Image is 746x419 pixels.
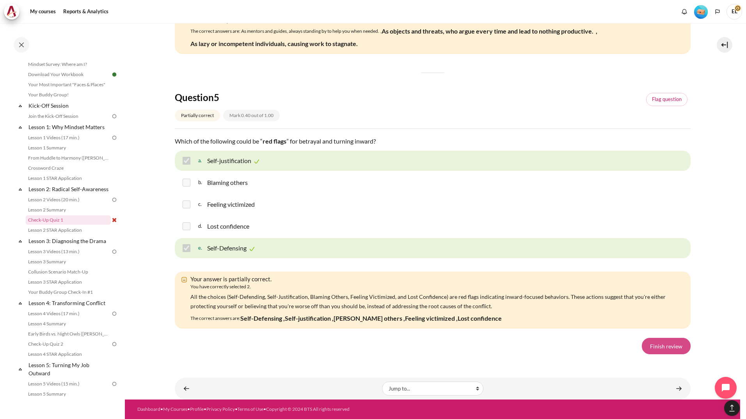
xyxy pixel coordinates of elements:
[111,196,118,203] img: To do
[26,153,111,163] a: From Huddle to Harmony ([PERSON_NAME]'s Story)
[198,242,206,254] span: e.
[175,137,691,146] p: Which of the following could be “ ” for betrayal and turning inward?
[27,122,111,132] a: Lesson 1: Why Mindset Matters
[237,406,263,412] a: Terms of Use
[26,319,111,328] a: Lesson 4 Summary
[26,277,111,287] a: Lesson 3 STAR Application
[190,293,666,309] span: All the choices (Self-Defending, Self-Justification, Blaming Others, Feeling Victimized, and Lost...
[671,381,687,396] a: Lesson 2 STAR Application ►
[26,225,111,235] a: Lesson 2 STAR Application
[726,4,742,20] a: User menu
[16,365,24,373] span: Collapse
[207,156,251,165] p: Self-justification
[190,406,204,412] a: Profile
[198,154,206,167] span: a.
[26,143,111,153] a: Lesson 1 Summary
[26,257,111,266] a: Lesson 3 Summary
[26,215,111,225] a: Check-Up Quiz 1
[207,178,248,187] p: Blaming others
[382,27,597,36] p: As objects and threats, who argue every time and lead to nothing productive. ,
[253,158,261,165] img: Correct
[712,6,723,18] button: Languages
[26,133,111,142] a: Lesson 1 Videos (17 min.)
[646,93,687,106] a: Flagged
[111,217,118,224] img: Failed
[175,91,324,103] h4: Question
[248,245,256,253] img: Correct
[198,176,206,189] span: b.
[198,198,206,211] span: c.
[16,237,24,245] span: Collapse
[26,379,111,389] a: Lesson 5 Videos (15 min.)
[694,5,708,19] img: Level #1
[207,243,247,253] p: Self-Defensing
[6,6,17,18] img: Architeck
[26,195,111,204] a: Lesson 2 Videos (20 min.)
[16,299,24,307] span: Collapse
[642,338,691,354] a: Finish review
[186,275,679,284] div: Your answer is partially correct.
[26,70,111,79] a: Download Your Workbook
[111,71,118,78] img: Done
[137,406,160,412] a: Dashboard
[111,380,118,387] img: To do
[137,406,466,413] div: • • • • •
[26,80,111,89] a: Your Most Important "Faces & Places"
[190,283,679,290] div: You have correctly selected 2.
[26,350,111,359] a: Lesson 4 STAR Application
[190,39,359,48] p: As lazy or incompetent individuals, causing work to stagnate.
[190,25,679,50] div: The correct answers are: As mentors and guides, always standing by to help you when needed. ,
[691,4,711,19] a: Level #1
[163,406,187,412] a: My Courses
[26,90,111,99] a: Your Buddy Group!
[111,248,118,255] img: To do
[26,163,111,173] a: Crossword Craze
[27,298,111,308] a: Lesson 4: Transforming Conflict
[694,4,708,19] div: Level #1
[179,381,194,396] a: ◄ Lesson 2 Summary
[4,4,23,20] a: Architeck Architeck
[26,339,111,349] a: Check-Up Quiz 2
[26,112,111,121] a: Join the Kick-Off Session
[111,113,118,120] img: To do
[334,314,405,323] p: [PERSON_NAME] others ,
[27,236,111,246] a: Lesson 3: Diagnosing the Drama
[60,4,111,20] a: Reports & Analytics
[111,341,118,348] img: To do
[26,60,111,69] a: Mindset Survey: Where am I?
[285,314,334,323] p: Self-justification ,
[175,110,220,121] div: Partially correct
[26,205,111,215] a: Lesson 2 Summary
[206,406,235,412] a: Privacy Policy
[26,247,111,256] a: Lesson 3 Videos (13 min.)
[198,220,206,233] span: d.
[27,184,111,194] a: Lesson 2: Radical Self-Awareness
[16,123,24,131] span: Collapse
[26,329,111,339] a: Early Birds vs. Night Owls ([PERSON_NAME]'s Story)
[26,267,111,277] a: Collusion Scenario Match-Up
[214,92,219,103] span: 5
[679,6,690,18] div: Show notification window with no new notifications
[207,200,255,209] p: Feeling victimized
[240,314,285,323] p: Self-Defensing ,
[16,185,24,193] span: Collapse
[27,4,59,20] a: My courses
[26,174,111,183] a: Lesson 1 STAR Application
[27,100,111,111] a: Kick-Off Session
[263,137,286,145] strong: red flags
[27,360,111,378] a: Lesson 5: Turning My Job Outward
[726,4,742,20] span: EL
[16,102,24,110] span: Collapse
[26,288,111,297] a: Your Buddy Group Check-In #1
[26,309,111,318] a: Lesson 4 Videos (17 min.)
[111,310,118,317] img: To do
[111,134,118,141] img: To do
[724,400,740,416] button: [[backtotopbutton]]
[266,406,350,412] a: Copyright © 2024 BTS All rights reserved
[223,110,280,121] div: Mark 0.40 out of 1.00
[405,314,458,323] p: Feeling victimized ,
[26,389,111,399] a: Lesson 5 Summary
[207,222,249,231] p: Lost confidence
[190,312,502,325] div: The correct answers are:
[458,314,502,323] p: Lost confidence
